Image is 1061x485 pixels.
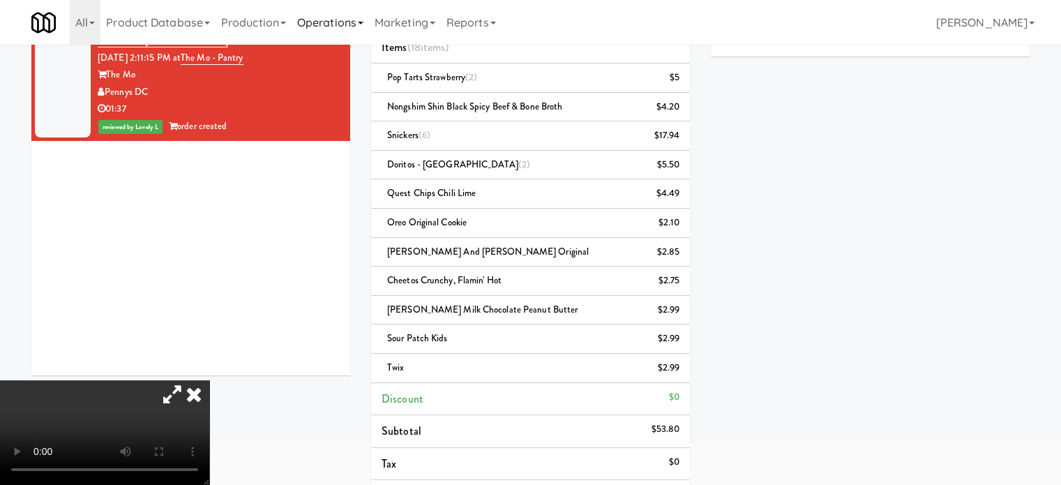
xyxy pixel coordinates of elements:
[518,158,530,171] span: (2)
[465,70,477,84] span: (2)
[387,274,502,287] span: Cheetos Crunchy, Flamin' Hot
[407,39,449,55] span: (18 )
[387,186,476,200] span: Quest Chips Chili Lime
[98,66,340,84] div: The Mo
[31,10,56,35] img: Micromart
[421,39,446,55] ng-pluralize: items
[658,330,680,348] div: $2.99
[181,51,243,65] a: The Mo - Pantry
[387,361,404,374] span: Twix
[382,391,423,407] span: Discount
[656,98,680,116] div: $4.20
[387,303,578,316] span: [PERSON_NAME] Milk Chocolate Peanut Butter
[670,69,679,87] div: $5
[669,454,679,471] div: $0
[669,389,679,406] div: $0
[98,33,228,47] a: Tablet User· [PHONE_NUMBER]
[656,185,680,202] div: $4.49
[658,301,680,319] div: $2.99
[387,331,448,345] span: Sour Patch Kids
[387,70,477,84] span: Pop Tarts Strawberry
[658,359,680,377] div: $2.99
[419,128,430,142] span: (6)
[659,272,680,290] div: $2.75
[98,100,340,118] div: 01:37
[657,244,680,261] div: $2.85
[98,120,163,134] span: reviewed by Lovely L
[169,119,227,133] span: order created
[654,127,679,144] div: $17.94
[31,27,350,141] li: Tablet User· [PHONE_NUMBER][DATE] 2:11:15 PM atThe Mo - PantryThe MoPennys DC01:37reviewed by Lov...
[382,456,396,472] span: Tax
[387,100,562,113] span: Nongshim Shin Black Spicy Beef & Bone Broth
[141,33,228,47] span: · [PHONE_NUMBER]
[387,158,530,171] span: Doritos - [GEOGRAPHIC_DATA]
[382,423,421,439] span: Subtotal
[382,39,449,55] span: Items
[387,128,430,142] span: Snickers
[387,216,467,229] span: Oreo Original Cookie
[657,156,680,174] div: $5.50
[387,245,589,258] span: [PERSON_NAME] and [PERSON_NAME] Original
[651,421,679,438] div: $53.80
[98,84,340,101] div: Pennys DC
[659,214,680,232] div: $2.10
[98,51,181,64] span: [DATE] 2:11:15 PM at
